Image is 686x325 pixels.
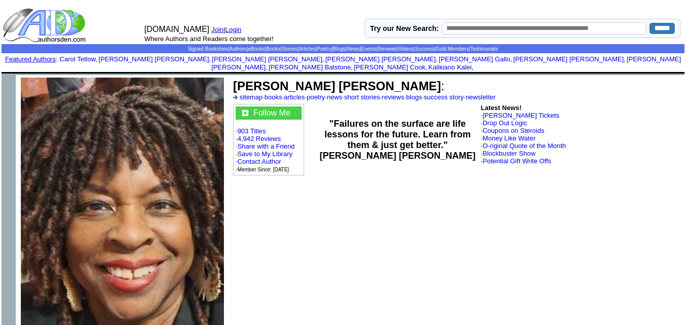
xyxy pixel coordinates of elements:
font: · [481,150,536,157]
a: Featured Authors [5,55,56,63]
a: Share with a Friend [238,142,295,150]
font: i [427,65,428,70]
font: · [481,112,560,119]
font: Where Authors and Readers come together! [144,35,273,43]
a: news [327,93,342,101]
font: i [473,65,474,70]
a: Contact Author [238,158,281,165]
a: Save to My Library [238,150,292,158]
a: Stories [282,46,298,52]
a: sitemap [240,93,263,101]
a: News [347,46,360,52]
b: [PERSON_NAME] [PERSON_NAME] [233,79,441,93]
font: : [233,79,444,93]
img: logo_ad.gif [3,8,88,43]
a: Articles [299,46,316,52]
font: i [626,57,627,62]
img: shim.gif [342,72,344,74]
a: Signed Bookstore [188,46,228,52]
a: books [265,93,282,101]
font: · [481,134,536,142]
a: Kalikiano Kalei [429,63,472,71]
a: blogs [406,93,422,101]
a: [PERSON_NAME] Batstone [269,63,351,71]
a: Authors [229,46,246,52]
a: Blockbuster Show [482,150,535,157]
font: : [5,55,57,63]
font: i [353,65,354,70]
font: | [223,26,245,33]
a: [PERSON_NAME] Tickets [482,112,559,119]
font: [DOMAIN_NAME] [144,25,209,33]
a: Coupons on Steroids [482,127,544,134]
a: success story [424,93,464,101]
a: Potential Gift Write Offs [482,157,551,165]
b: "Failures on the surface are life lessons for the future. Learn from them & just get better." [PE... [319,119,475,161]
a: [PERSON_NAME] [PERSON_NAME] [513,55,624,63]
font: · · · · · · · · · [233,93,496,101]
a: Follow Me [253,109,290,117]
font: · [481,157,551,165]
a: Money Like Water [482,134,535,142]
a: [PERSON_NAME] Gallo [439,55,510,63]
font: · [481,142,566,150]
a: Videos [398,46,413,52]
a: Reviews [378,46,397,52]
a: Drop Out Logic [482,119,527,127]
font: · · · · · · [236,106,302,173]
a: reviews [382,93,404,101]
a: [PERSON_NAME] [PERSON_NAME] [212,55,322,63]
font: i [97,57,99,62]
a: [PERSON_NAME] [PERSON_NAME] [325,55,436,63]
a: articles [284,93,305,101]
font: i [438,57,439,62]
a: Testimonials [470,46,498,52]
a: Books [267,46,281,52]
font: i [324,57,325,62]
a: poetry [307,93,325,101]
font: i [268,65,269,70]
a: Blogs [333,46,346,52]
img: shim.gif [342,74,344,75]
img: gc.jpg [242,110,248,116]
a: [PERSON_NAME] [PERSON_NAME] [99,55,209,63]
label: Try our New Search: [370,24,439,32]
b: Latest News! [481,104,521,112]
a: Carol Tetlow [59,55,95,63]
a: eBooks [248,46,265,52]
a: Gold Members [436,46,469,52]
font: · [481,119,527,127]
a: O-riginal Quote of the Month [482,142,566,150]
font: · [481,127,544,134]
a: short stories [344,93,380,101]
a: [PERSON_NAME] Cook [354,63,426,71]
a: newsletter [466,93,496,101]
img: a_336699.gif [233,95,238,99]
a: 4,942 Reviews [238,135,281,142]
a: Join [211,26,223,33]
a: Poetry [317,46,332,52]
a: Events [361,46,377,52]
font: Member Since: [DATE] [238,167,289,172]
span: | | | | | | | | | | | | | | [188,46,498,52]
a: 903 Titles [238,127,266,135]
font: , , , , , , , , , , [59,55,681,71]
img: shim.gif [2,75,16,89]
a: Success [415,46,434,52]
font: i [512,57,513,62]
a: Login [225,26,242,33]
font: i [211,57,212,62]
a: [PERSON_NAME] [PERSON_NAME] [211,55,681,71]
